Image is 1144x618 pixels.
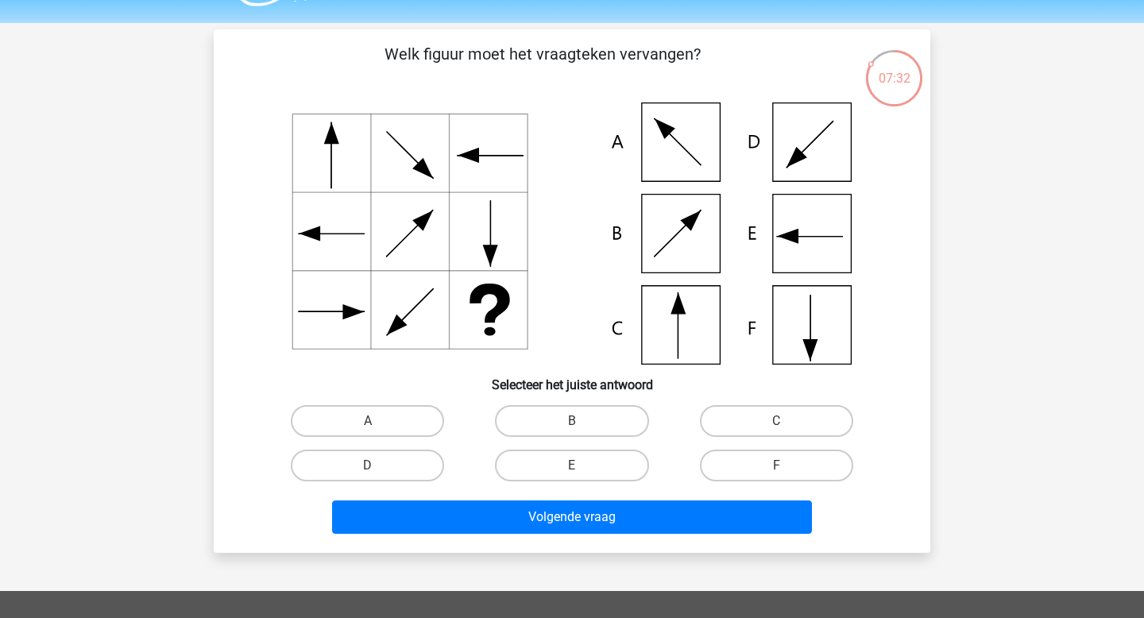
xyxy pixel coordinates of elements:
button: Volgende vraag [332,500,813,534]
div: 07:32 [864,48,924,88]
p: Welk figuur moet het vraagteken vervangen? [239,42,845,90]
h6: Selecteer het juiste antwoord [239,365,905,392]
label: B [495,405,648,437]
label: F [700,450,853,481]
label: E [495,450,648,481]
label: D [291,450,444,481]
label: C [700,405,853,437]
label: A [291,405,444,437]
